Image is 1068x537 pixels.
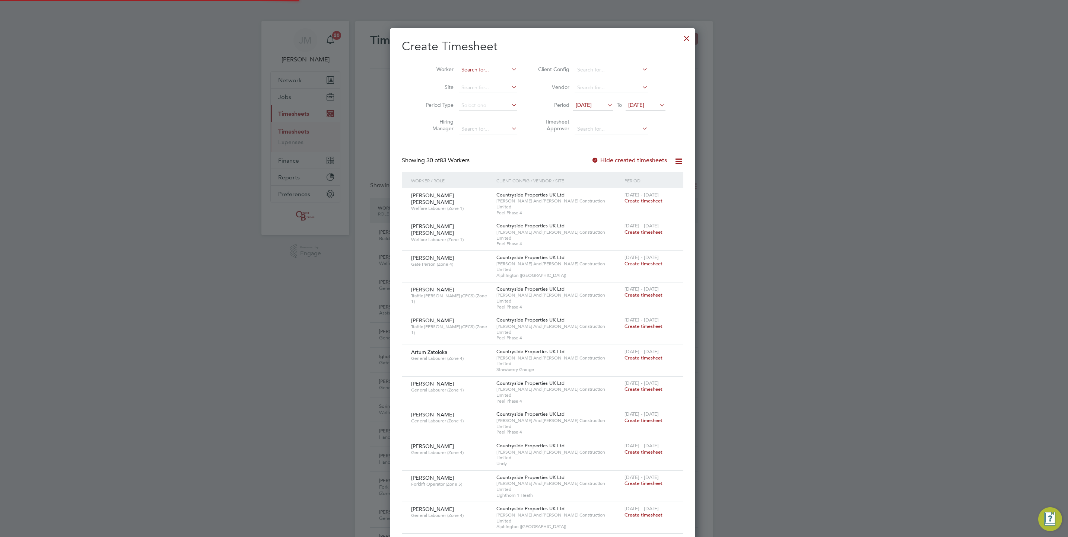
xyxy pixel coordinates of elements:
span: [DATE] - [DATE] [624,286,659,292]
span: General Labourer (Zone 4) [411,512,491,518]
span: [PERSON_NAME] [411,380,454,387]
span: Welfare Labourer (Zone 1) [411,237,491,243]
input: Search for... [575,124,648,134]
div: Showing [402,157,471,164]
label: Hiring Manager [420,118,454,132]
input: Select one [459,100,517,111]
label: Client Config [536,66,569,73]
span: Create timesheet [624,229,662,235]
label: Timesheet Approver [536,118,569,132]
span: [DATE] - [DATE] [624,411,659,417]
span: Alphington ([GEOGRAPHIC_DATA]) [496,272,621,278]
span: Peel Phase 4 [496,304,621,310]
span: Countryside Properties UK Ltd [496,254,565,260]
span: [DATE] - [DATE] [624,192,659,198]
span: Create timesheet [624,355,662,361]
span: Create timesheet [624,417,662,423]
span: Create timesheet [624,198,662,204]
label: Vendor [536,84,569,90]
span: [PERSON_NAME] And [PERSON_NAME] Construction Limited [496,512,621,524]
div: Period [623,172,676,189]
span: Peel Phase 4 [496,429,621,435]
span: Countryside Properties UK Ltd [496,505,565,512]
span: Peel Phase 4 [496,398,621,404]
span: Countryside Properties UK Ltd [496,192,565,198]
label: Worker [420,66,454,73]
span: Create timesheet [624,512,662,518]
span: [PERSON_NAME] [PERSON_NAME] [411,223,454,236]
span: [DATE] - [DATE] [624,317,659,323]
span: [PERSON_NAME] And [PERSON_NAME] Construction Limited [496,386,621,398]
span: [PERSON_NAME] [411,411,454,418]
label: Hide created timesheets [591,157,667,164]
span: [PERSON_NAME] And [PERSON_NAME] Construction Limited [496,323,621,335]
span: To [614,100,624,110]
span: Countryside Properties UK Ltd [496,411,565,417]
span: [PERSON_NAME] [411,317,454,324]
span: Countryside Properties UK Ltd [496,442,565,449]
span: [PERSON_NAME] And [PERSON_NAME] Construction Limited [496,292,621,304]
span: [DATE] - [DATE] [624,505,659,512]
span: Traffic [PERSON_NAME] (CPCS) (Zone 1) [411,324,491,335]
span: [DATE] - [DATE] [624,348,659,355]
span: Create timesheet [624,480,662,486]
span: Create timesheet [624,260,662,267]
span: Countryside Properties UK Ltd [496,474,565,480]
span: 83 Workers [426,157,470,164]
span: Lighthorn 1 Heath [496,492,621,498]
span: Alphington ([GEOGRAPHIC_DATA]) [496,524,621,530]
span: Undy [496,461,621,467]
span: [DATE] - [DATE] [624,380,659,386]
label: Site [420,84,454,90]
span: [PERSON_NAME] [411,255,454,261]
span: Welfare Labourer (Zone 1) [411,205,491,211]
span: [PERSON_NAME] [411,286,454,293]
span: [PERSON_NAME] [411,474,454,481]
span: Artum Zatoloka [411,349,447,355]
span: Peel Phase 4 [496,335,621,341]
span: [PERSON_NAME] And [PERSON_NAME] Construction Limited [496,449,621,461]
h2: Create Timesheet [402,39,683,54]
span: [PERSON_NAME] [PERSON_NAME] [411,192,454,205]
span: Create timesheet [624,323,662,329]
span: [DATE] - [DATE] [624,474,659,480]
span: Countryside Properties UK Ltd [496,286,565,292]
span: General Labourer (Zone 4) [411,450,491,456]
span: [DATE] [576,102,592,108]
span: [PERSON_NAME] [411,443,454,450]
button: Engage Resource Center [1038,507,1062,531]
span: [PERSON_NAME] [411,506,454,512]
label: Period Type [420,102,454,108]
span: 30 of [426,157,440,164]
span: [DATE] - [DATE] [624,442,659,449]
span: Create timesheet [624,449,662,455]
span: Create timesheet [624,386,662,392]
span: Peel Phase 4 [496,210,621,216]
input: Search for... [459,124,517,134]
span: Countryside Properties UK Ltd [496,223,565,229]
input: Search for... [459,83,517,93]
label: Period [536,102,569,108]
span: Countryside Properties UK Ltd [496,348,565,355]
span: [PERSON_NAME] And [PERSON_NAME] Construction Limited [496,480,621,492]
span: Countryside Properties UK Ltd [496,380,565,386]
span: Forklift Operator (Zone 5) [411,481,491,487]
span: Gate Person (Zone 4) [411,261,491,267]
span: [PERSON_NAME] And [PERSON_NAME] Construction Limited [496,229,621,241]
span: Peel Phase 4 [496,241,621,247]
div: Client Config / Vendor / Site [495,172,623,189]
span: General Labourer (Zone 1) [411,387,491,393]
span: [PERSON_NAME] And [PERSON_NAME] Construction Limited [496,355,621,367]
span: [DATE] - [DATE] [624,223,659,229]
span: Countryside Properties UK Ltd [496,317,565,323]
span: Traffic [PERSON_NAME] (CPCS) (Zone 1) [411,293,491,304]
span: General Labourer (Zone 4) [411,355,491,361]
input: Search for... [575,65,648,75]
div: Worker / Role [409,172,495,189]
span: Strawberry Grange [496,367,621,373]
span: General Labourer (Zone 1) [411,418,491,424]
span: [PERSON_NAME] And [PERSON_NAME] Construction Limited [496,198,621,210]
span: [DATE] [628,102,644,108]
span: [PERSON_NAME] And [PERSON_NAME] Construction Limited [496,418,621,429]
span: [DATE] - [DATE] [624,254,659,260]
